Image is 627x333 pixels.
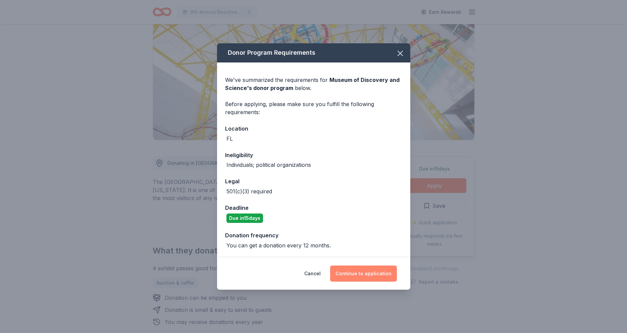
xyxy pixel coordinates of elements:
div: Before applying, please make sure you fulfill the following requirements: [225,100,402,116]
div: Legal [225,177,402,186]
div: Location [225,124,402,133]
div: You can get a donation every 12 months. [226,241,331,249]
div: Donation frequency [225,231,402,240]
div: Deadline [225,203,402,212]
div: We've summarized the requirements for below. [225,76,402,92]
div: Donor Program Requirements [217,43,410,62]
div: Individuals; political organizations [226,161,311,169]
button: Cancel [304,266,321,282]
div: Ineligibility [225,151,402,159]
div: 501(c)(3) required [226,187,272,195]
div: FL [226,135,233,143]
button: Continue to application [330,266,397,282]
div: Due in 15 days [226,213,263,223]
